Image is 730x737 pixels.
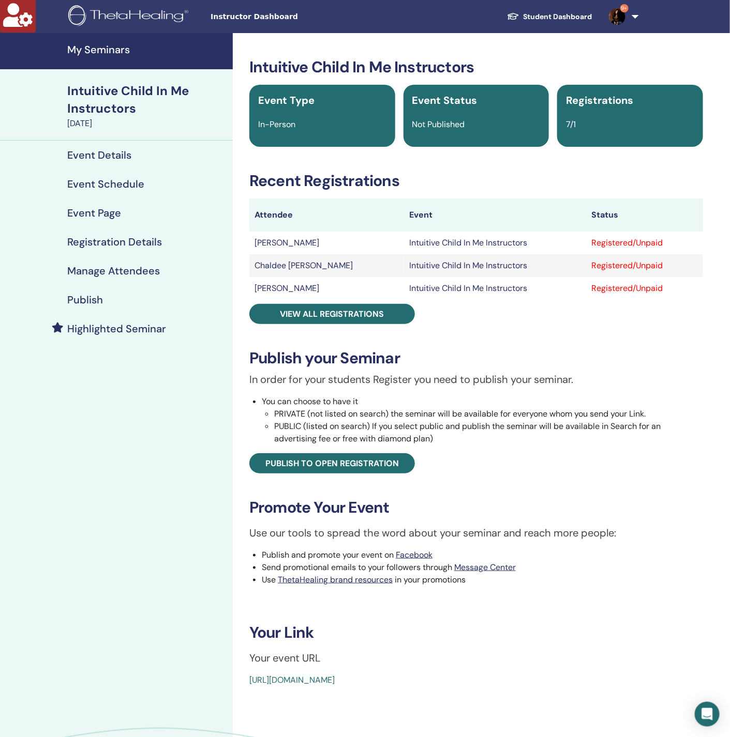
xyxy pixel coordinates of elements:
[67,117,227,130] div: [DATE]
[67,236,162,248] h4: Registration Details
[211,11,366,22] span: Instructor Dashboard
[67,178,144,190] h4: Event Schedule
[67,43,227,56] h4: My Seminars
[620,4,629,12] span: 9+
[249,650,703,666] p: Your event URL
[592,282,698,295] div: Registered/Unpaid
[67,323,166,335] h4: Highlighted Seminar
[249,198,404,232] th: Attendee
[249,304,415,324] a: View all registrations
[249,372,703,387] p: In order for your students Register you need to publish your seminar.
[262,561,703,574] li: Send promotional emails to your followers through
[695,702,720,727] div: Open Intercom Messenger
[412,119,465,130] span: Not Published
[404,254,587,277] td: Intuitive Child In Me Instructors
[67,265,160,277] h4: Manage Attendees
[249,525,703,541] p: Use our tools to spread the word about your seminar and reach more people:
[249,349,703,367] h3: Publish your Seminar
[67,82,227,117] div: Intuitive Child In Me Instructors
[274,420,703,445] li: PUBLIC (listed on search) If you select public and publish the seminar will be available in Searc...
[258,94,315,107] span: Event Type
[262,574,703,586] li: Use in your promotions
[566,94,633,107] span: Registrations
[587,198,703,232] th: Status
[249,58,703,76] h3: Intuitive Child In Me Instructors
[249,172,703,190] h3: Recent Registrations
[249,232,404,254] td: [PERSON_NAME]
[262,549,703,561] li: Publish and promote your event on
[249,498,703,517] h3: Promote Your Event
[68,5,192,28] img: logo.png
[566,119,576,130] span: 7/1
[262,395,703,445] li: You can choose to have it
[67,149,131,161] h4: Event Details
[249,254,404,277] td: Chaldee [PERSON_NAME]
[274,408,703,420] li: PRIVATE (not listed on search) the seminar will be available for everyone whom you send your Link.
[454,562,516,573] a: Message Center
[249,453,415,473] a: Publish to open registration
[396,549,433,560] a: Facebook
[258,119,295,130] span: In-Person
[265,458,399,469] span: Publish to open registration
[278,574,393,585] a: ThetaHealing brand resources
[592,237,698,249] div: Registered/Unpaid
[404,198,587,232] th: Event
[404,232,587,254] td: Intuitive Child In Me Instructors
[507,12,519,21] img: graduation-cap-white.svg
[412,94,478,107] span: Event Status
[249,623,703,642] h3: Your Link
[499,7,601,26] a: Student Dashboard
[67,207,121,219] h4: Event Page
[609,8,625,25] img: default.jpg
[249,277,404,300] td: [PERSON_NAME]
[280,309,384,319] span: View all registrations
[404,277,587,300] td: Intuitive Child In Me Instructors
[249,674,335,685] a: [URL][DOMAIN_NAME]
[592,259,698,272] div: Registered/Unpaid
[61,82,233,130] a: Intuitive Child In Me Instructors[DATE]
[67,294,103,306] h4: Publish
